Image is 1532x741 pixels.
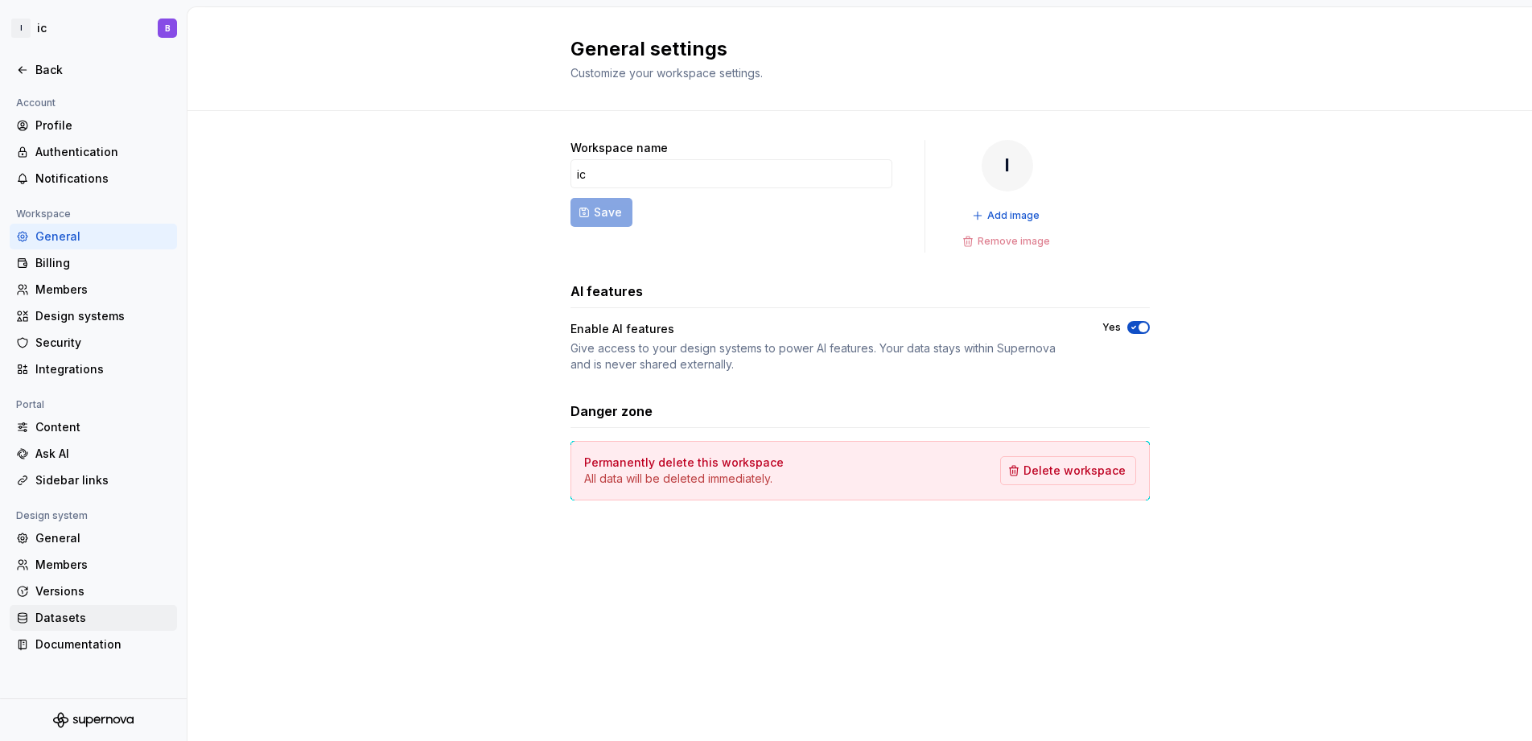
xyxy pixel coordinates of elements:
[35,446,171,462] div: Ask AI
[35,636,171,652] div: Documentation
[10,605,177,631] a: Datasets
[10,277,177,303] a: Members
[584,455,784,471] h4: Permanently delete this workspace
[10,224,177,249] a: General
[10,525,177,551] a: General
[11,19,31,38] div: I
[35,557,171,573] div: Members
[35,228,171,245] div: General
[35,282,171,298] div: Members
[570,401,653,421] h3: Danger zone
[570,36,1130,62] h2: General settings
[982,140,1033,191] div: I
[10,250,177,276] a: Billing
[10,204,77,224] div: Workspace
[10,578,177,604] a: Versions
[35,308,171,324] div: Design systems
[35,335,171,351] div: Security
[570,340,1073,373] div: Give access to your design systems to power AI features. Your data stays within Supernova and is ...
[10,93,62,113] div: Account
[10,113,177,138] a: Profile
[35,419,171,435] div: Content
[10,441,177,467] a: Ask AI
[35,62,171,78] div: Back
[987,209,1040,222] span: Add image
[10,139,177,165] a: Authentication
[10,356,177,382] a: Integrations
[35,117,171,134] div: Profile
[10,395,51,414] div: Portal
[1000,456,1136,485] button: Delete workspace
[35,583,171,599] div: Versions
[1102,321,1121,334] label: Yes
[35,530,171,546] div: General
[10,57,177,83] a: Back
[10,166,177,191] a: Notifications
[35,171,171,187] div: Notifications
[10,330,177,356] a: Security
[37,20,47,36] div: ic
[570,140,668,156] label: Workspace name
[10,414,177,440] a: Content
[10,303,177,329] a: Design systems
[35,361,171,377] div: Integrations
[570,321,1073,337] div: Enable AI features
[10,632,177,657] a: Documentation
[1023,463,1126,479] span: Delete workspace
[3,10,183,46] button: IicB
[570,66,763,80] span: Customize your workspace settings.
[10,467,177,493] a: Sidebar links
[53,712,134,728] svg: Supernova Logo
[35,610,171,626] div: Datasets
[584,471,784,487] p: All data will be deleted immediately.
[35,255,171,271] div: Billing
[165,22,171,35] div: B
[570,282,643,301] h3: AI features
[35,144,171,160] div: Authentication
[35,472,171,488] div: Sidebar links
[10,552,177,578] a: Members
[10,506,94,525] div: Design system
[967,204,1047,227] button: Add image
